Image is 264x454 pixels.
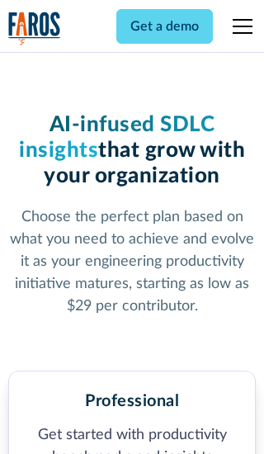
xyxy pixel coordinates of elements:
[223,7,256,46] div: menu
[19,114,214,161] span: AI-infused SDLC insights
[8,206,257,318] p: Choose the perfect plan based on what you need to achieve and evolve it as your engineering produ...
[85,391,179,411] h2: Professional
[8,12,61,45] a: home
[8,12,61,45] img: Logo of the analytics and reporting company Faros.
[8,112,257,190] h1: that grow with your organization
[116,9,213,44] a: Get a demo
